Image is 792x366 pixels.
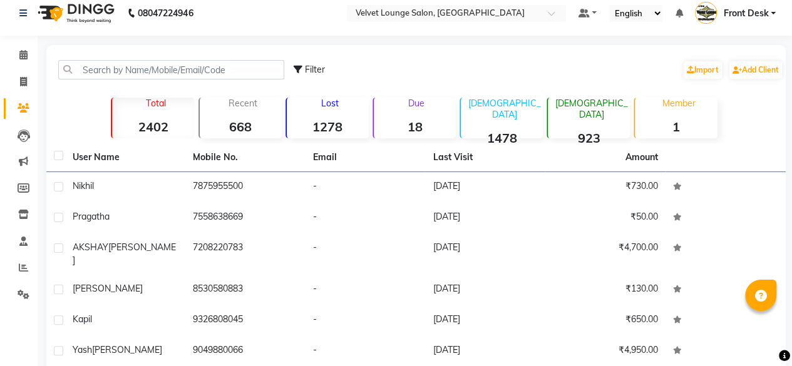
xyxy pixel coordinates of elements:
[306,203,426,233] td: -
[205,98,282,109] p: Recent
[466,98,543,120] p: [DEMOGRAPHIC_DATA]
[376,98,456,109] p: Due
[306,172,426,203] td: -
[73,344,92,355] span: yash
[73,313,92,325] span: kapil
[425,143,545,172] th: Last Visit
[306,143,426,172] th: Email
[117,98,194,109] p: Total
[553,98,630,120] p: [DEMOGRAPHIC_DATA]
[723,7,768,20] span: Front Desk
[112,119,194,135] strong: 2402
[185,275,306,305] td: 8530580883
[461,130,543,146] strong: 1478
[545,305,666,336] td: ₹650.00
[185,203,306,233] td: 7558638669
[425,203,545,233] td: [DATE]
[73,283,143,294] span: [PERSON_NAME]
[425,305,545,336] td: [DATE]
[185,233,306,275] td: 7208220783
[545,172,666,203] td: ₹730.00
[185,143,306,172] th: Mobile No.
[200,119,282,135] strong: 668
[292,98,369,109] p: Lost
[374,119,456,135] strong: 18
[425,233,545,275] td: [DATE]
[729,61,782,79] a: Add Client
[65,143,185,172] th: User Name
[545,275,666,305] td: ₹130.00
[73,241,176,266] span: [PERSON_NAME]
[545,203,666,233] td: ₹50.00
[73,211,110,222] span: pragatha
[73,180,94,191] span: nikhil
[548,130,630,146] strong: 923
[545,233,666,275] td: ₹4,700.00
[425,275,545,305] td: [DATE]
[306,305,426,336] td: -
[640,98,717,109] p: Member
[306,233,426,275] td: -
[306,275,426,305] td: -
[684,61,722,79] a: Import
[92,344,162,355] span: [PERSON_NAME]
[58,60,284,79] input: Search by Name/Mobile/Email/Code
[618,143,666,171] th: Amount
[305,64,325,75] span: Filter
[635,119,717,135] strong: 1
[185,172,306,203] td: 7875955500
[185,305,306,336] td: 9326808045
[425,172,545,203] td: [DATE]
[695,2,717,24] img: Front Desk
[73,241,108,253] span: AKSHAY
[287,119,369,135] strong: 1278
